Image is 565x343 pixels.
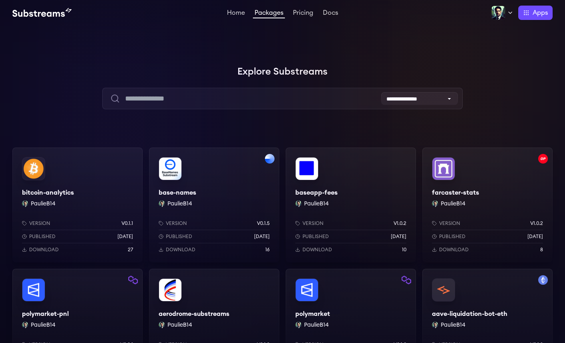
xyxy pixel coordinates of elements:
[254,233,270,240] p: [DATE]
[265,154,275,164] img: Filter by base network
[538,275,548,285] img: Filter by mainnet network
[128,275,138,285] img: Filter by polygon network
[286,148,416,262] a: baseapp-feesbaseapp-feesPaulieB14 PaulieB14Versionv1.0.2Published[DATE]Download10
[149,148,279,262] a: Filter by base networkbase-namesbase-namesPaulieB14 PaulieB14Versionv0.1.5Published[DATE]Download16
[302,220,324,227] p: Version
[538,154,548,164] img: Filter by optimism network
[491,6,505,20] img: Profile
[265,246,270,253] p: 16
[29,233,56,240] p: Published
[439,246,469,253] p: Download
[167,321,192,329] button: PaulieB14
[321,10,340,18] a: Docs
[257,220,270,227] p: v0.1.5
[302,233,329,240] p: Published
[402,275,411,285] img: Filter by polygon network
[391,233,406,240] p: [DATE]
[121,220,133,227] p: v0.1.1
[117,233,133,240] p: [DATE]
[31,321,56,329] button: PaulieB14
[530,220,543,227] p: v1.0.2
[31,200,56,208] button: PaulieB14
[422,148,553,262] a: Filter by optimism networkfarcaster-statsfarcaster-statsPaulieB14 PaulieB14Versionv1.0.2Published...
[166,233,192,240] p: Published
[291,10,315,18] a: Pricing
[402,246,406,253] p: 10
[439,233,466,240] p: Published
[166,246,195,253] p: Download
[128,246,133,253] p: 27
[302,246,332,253] p: Download
[12,148,143,262] a: bitcoin-analyticsbitcoin-analyticsPaulieB14 PaulieB14Versionv0.1.1Published[DATE]Download27
[12,8,72,18] img: Substream's logo
[540,246,543,253] p: 8
[441,200,466,208] button: PaulieB14
[441,321,466,329] button: PaulieB14
[533,8,548,18] span: Apps
[304,321,329,329] button: PaulieB14
[527,233,543,240] p: [DATE]
[12,64,553,80] h1: Explore Substreams
[225,10,247,18] a: Home
[29,220,50,227] p: Version
[166,220,187,227] p: Version
[167,200,192,208] button: PaulieB14
[29,246,59,253] p: Download
[439,220,460,227] p: Version
[253,10,285,18] a: Packages
[394,220,406,227] p: v1.0.2
[304,200,329,208] button: PaulieB14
